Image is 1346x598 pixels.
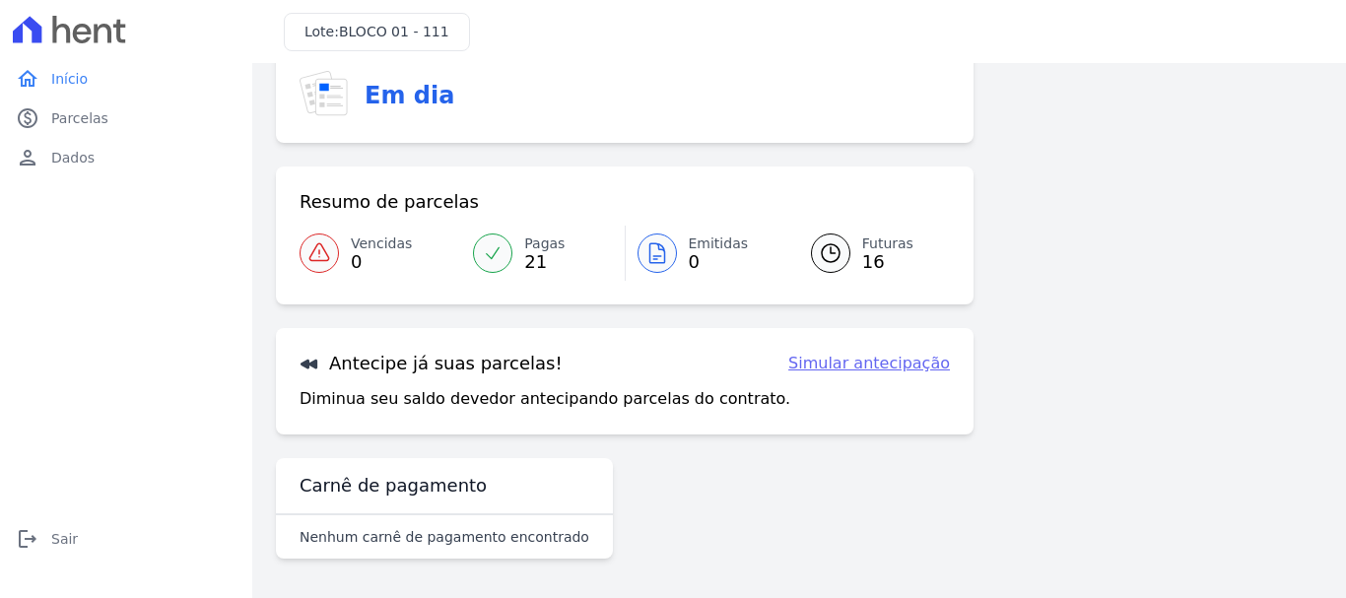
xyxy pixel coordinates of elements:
[51,148,95,167] span: Dados
[300,527,589,547] p: Nenhum carnê de pagamento encontrado
[365,78,454,113] h3: Em dia
[689,233,749,254] span: Emitidas
[51,69,88,89] span: Início
[862,254,913,270] span: 16
[339,24,449,39] span: BLOCO 01 - 111
[8,59,244,99] a: homeInício
[351,233,412,254] span: Vencidas
[51,529,78,549] span: Sair
[300,387,790,411] p: Diminua seu saldo devedor antecipando parcelas do contrato.
[8,138,244,177] a: personDados
[788,352,950,375] a: Simular antecipação
[16,106,39,130] i: paid
[351,254,412,270] span: 0
[300,190,479,214] h3: Resumo de parcelas
[8,519,244,559] a: logoutSair
[300,352,563,375] h3: Antecipe já suas parcelas!
[524,233,565,254] span: Pagas
[862,233,913,254] span: Futuras
[8,99,244,138] a: paidParcelas
[626,226,787,281] a: Emitidas 0
[300,226,461,281] a: Vencidas 0
[524,254,565,270] span: 21
[689,254,749,270] span: 0
[461,226,624,281] a: Pagas 21
[16,67,39,91] i: home
[51,108,108,128] span: Parcelas
[304,22,449,42] h3: Lote:
[787,226,950,281] a: Futuras 16
[16,146,39,169] i: person
[16,527,39,551] i: logout
[300,474,487,498] h3: Carnê de pagamento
